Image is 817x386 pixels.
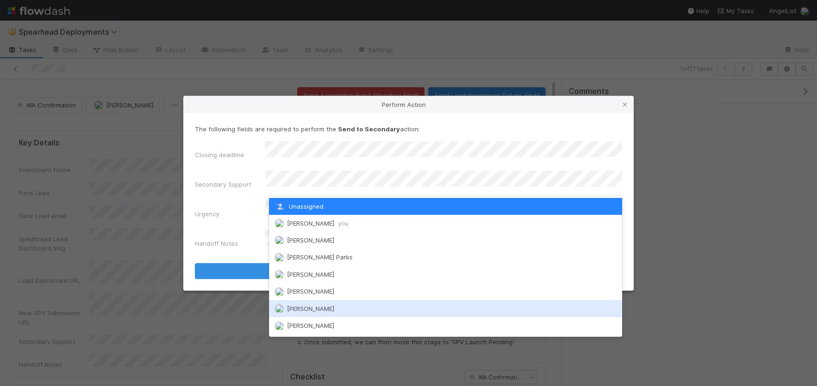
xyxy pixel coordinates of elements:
strong: Send to Secondary [338,125,400,133]
span: [PERSON_NAME] [287,288,334,295]
div: Perform Action [184,96,633,113]
img: avatar_373edd95-16a2-4147-b8bb-00c056c2609c.png [275,321,284,331]
span: [PERSON_NAME] [287,236,334,244]
span: [PERSON_NAME] [287,305,334,312]
button: Send to Secondary [195,263,622,279]
img: avatar_a669165c-e543-4b1d-ab80-0c2a52253154.png [275,304,284,313]
img: avatar_7e1c67d1-c55a-4d71-9394-c171c6adeb61.png [275,270,284,279]
span: [PERSON_NAME] [287,219,348,227]
img: avatar_5f70d5aa-aee0-4934-b4c6-fe98e66e39e6.png [275,253,284,262]
span: [PERSON_NAME] Parks [287,253,353,261]
label: Handoff Notes [195,239,238,248]
span: Unassigned [275,203,324,210]
label: Urgency [195,209,219,219]
p: The following fields are required to perform the action: [195,124,622,134]
span: you [338,219,348,227]
img: avatar_8fe3758e-7d23-4e6b-a9f5-b81892974716.png [275,235,284,245]
label: Secondary Support [195,180,251,189]
span: [PERSON_NAME] [287,271,334,278]
img: avatar_784ea27d-2d59-4749-b480-57d513651deb.png [275,219,284,228]
label: Closing deadline [195,150,244,159]
span: [PERSON_NAME] [287,322,334,329]
img: avatar_462714f4-64db-4129-b9df-50d7d164b9fc.png [275,287,284,296]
